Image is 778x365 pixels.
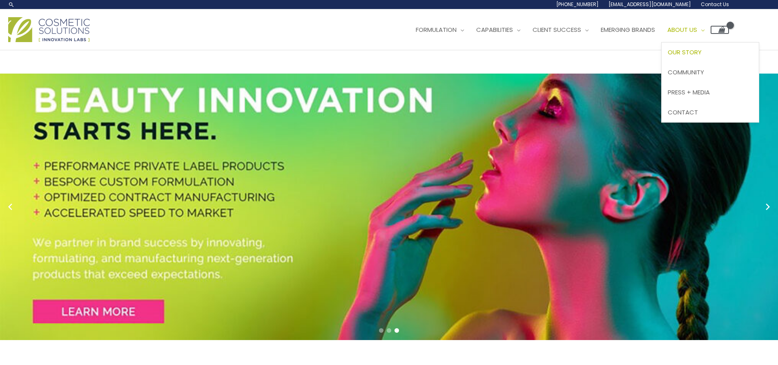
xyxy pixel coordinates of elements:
[379,328,383,333] span: Go to slide 1
[662,102,759,122] a: Contact
[395,328,399,333] span: Go to slide 3
[668,108,698,116] span: Contact
[609,1,691,8] span: [EMAIL_ADDRESS][DOMAIN_NAME]
[410,18,470,42] a: Formulation
[662,63,759,83] a: Community
[403,18,729,42] nav: Site Navigation
[416,25,457,34] span: Formulation
[8,1,15,8] a: Search icon link
[662,82,759,102] a: Press + Media
[668,68,704,76] span: Community
[668,48,702,56] span: Our Story
[662,43,759,63] a: Our Story
[595,18,661,42] a: Emerging Brands
[387,328,391,333] span: Go to slide 2
[661,18,711,42] a: About Us
[476,25,513,34] span: Capabilities
[4,201,16,213] button: Previous slide
[701,1,729,8] span: Contact Us
[526,18,595,42] a: Client Success
[8,17,90,42] img: Cosmetic Solutions Logo
[711,26,729,34] a: View Shopping Cart, empty
[533,25,581,34] span: Client Success
[762,201,774,213] button: Next slide
[470,18,526,42] a: Capabilities
[601,25,655,34] span: Emerging Brands
[667,25,697,34] span: About Us
[668,88,710,96] span: Press + Media
[556,1,599,8] span: [PHONE_NUMBER]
